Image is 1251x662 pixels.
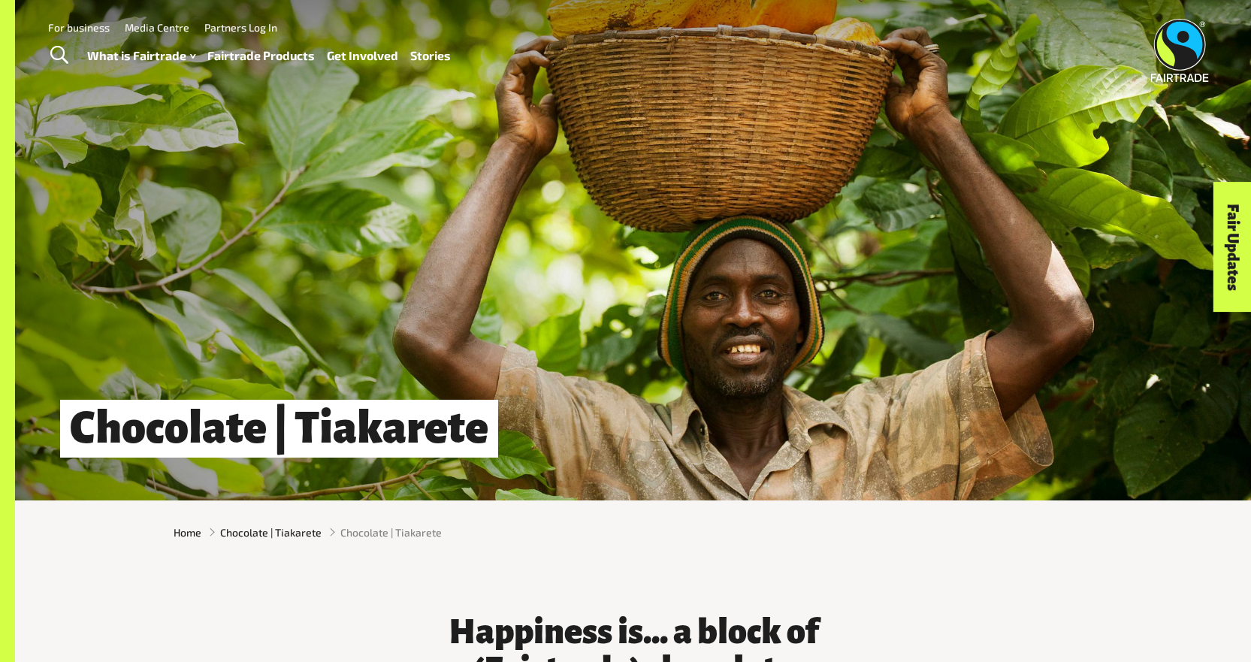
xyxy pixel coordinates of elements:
a: Toggle Search [41,37,77,74]
a: What is Fairtrade [87,45,195,67]
a: Partners Log In [204,21,277,34]
a: Fairtrade Products [207,45,315,67]
img: Fairtrade Australia New Zealand logo [1151,19,1209,82]
a: Media Centre [125,21,189,34]
a: Chocolate | Tiakarete [220,524,322,540]
a: For business [48,21,110,34]
a: Home [174,524,201,540]
a: Get Involved [327,45,398,67]
h1: Chocolate | Tiakarete [60,400,498,458]
a: Stories [410,45,451,67]
span: Chocolate | Tiakarete [340,524,442,540]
